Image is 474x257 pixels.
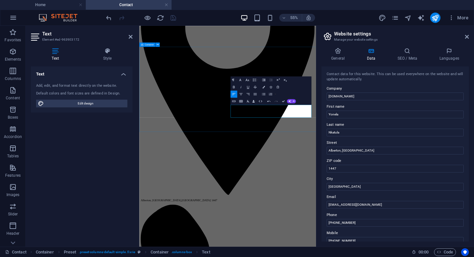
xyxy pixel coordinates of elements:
i: AI Writer [417,14,425,22]
p: Elements [5,57,21,62]
button: Ordered List [267,91,274,98]
label: Street [327,139,464,147]
button: Line Height [252,76,259,84]
button: Unordered List [260,91,267,98]
button: Font Family [238,76,244,84]
span: . columns-box [171,248,192,256]
button: navigator [404,14,412,22]
i: On resize automatically adjust zoom level to fit chosen device. [306,15,311,21]
p: Slider [8,212,18,217]
button: Edit design [36,100,127,107]
p: Tables [7,153,19,159]
button: More [446,13,471,23]
h4: Text [31,66,133,78]
i: Design (Ctrl+Alt+Y) [379,14,386,22]
label: Mobile [327,229,464,237]
button: Align Justify [252,91,259,98]
span: . preset-columns-default-simple .fix-ie [79,248,135,256]
label: Email [327,193,464,201]
span: Code [437,248,453,256]
button: Code [434,248,456,256]
button: Superscript [275,76,281,84]
button: Confirm (⌘+⏎) [280,98,287,105]
i: Pages (Ctrl+Alt+S) [391,14,399,22]
button: Usercentrics [461,248,469,256]
button: reload [156,14,164,22]
button: Icons [267,84,274,91]
label: Last name [327,121,464,129]
h4: Contact [86,1,172,8]
h3: Element #ed-963903172 [42,37,120,43]
h4: General [321,48,357,61]
h6: 55% [289,14,299,22]
button: HTML [257,98,264,105]
button: Paragraph Format [231,76,237,84]
button: Underline (⌘U) [245,84,252,91]
button: Data Bindings [252,98,257,105]
h6: Session time [412,248,429,256]
label: Company [327,85,464,93]
p: Images [6,192,20,197]
button: Strikethrough [252,84,259,91]
p: Header [6,231,19,236]
span: : [423,250,424,254]
h2: Text [42,31,133,37]
h2: Website settings [334,31,469,37]
button: Italic (⌘I) [238,84,244,91]
img: Editor Logo [37,14,85,22]
button: Undo (⌘Z) [266,98,272,105]
nav: breadcrumb [36,248,210,256]
p: Features [5,173,21,178]
span: Click to select. Double-click to edit [36,248,54,256]
h3: Manage your website settings [334,37,456,43]
button: Align Right [245,91,252,98]
button: Decrease Indent [268,76,274,84]
button: text_generator [417,14,425,22]
button: Align Center [238,91,244,98]
span: Edit design [46,100,125,107]
label: City [327,175,464,183]
p: Accordion [4,134,22,139]
div: Default colors and font sizes are defined in Design. [36,91,127,96]
span: Click to select. Double-click to edit [64,248,76,256]
button: Subscript [282,76,289,84]
button: undo [105,14,113,22]
button: Redo (⌘⇧Z) [273,98,280,105]
button: Font Size [245,76,252,84]
h4: Style [82,48,133,61]
i: This element is a customizable preset [138,250,141,254]
button: Insert Link [231,98,237,105]
button: Bold (⌘B) [231,84,237,91]
span: Container [145,44,154,46]
button: pages [391,14,399,22]
p: Boxes [8,115,18,120]
button: publish [430,13,440,23]
button: 55% [279,14,302,22]
button: Align Left [231,91,237,98]
i: Reload page [157,14,164,22]
span: AI [292,100,294,103]
button: Increase Indent [261,76,267,84]
button: Colors [260,84,267,91]
i: Undo: Change text (Ctrl+Z) [105,14,113,22]
button: AI [287,99,296,103]
p: Columns [5,76,21,81]
label: Phone [327,211,464,219]
div: Add, edit, and format text directly on the website. [36,83,127,89]
button: design [379,14,386,22]
p: Content [6,95,20,101]
div: Contact data for this website. This can be used everywhere on the website and will update automat... [327,72,464,82]
span: 00 00 [419,248,429,256]
a: Click to cancel selection. Double-click to open Pages [5,248,26,256]
i: Publish [431,14,439,22]
span: More [448,15,469,21]
label: First name [327,103,464,111]
h4: Text [31,48,82,61]
button: Clear Formatting [245,98,252,105]
p: Favorites [5,37,21,43]
button: Special Characters [274,84,281,91]
label: ZIP code [327,157,464,165]
h4: Data [357,48,388,61]
h4: SEO / Meta [388,48,430,61]
span: Click to select. Double-click to edit [202,248,210,256]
